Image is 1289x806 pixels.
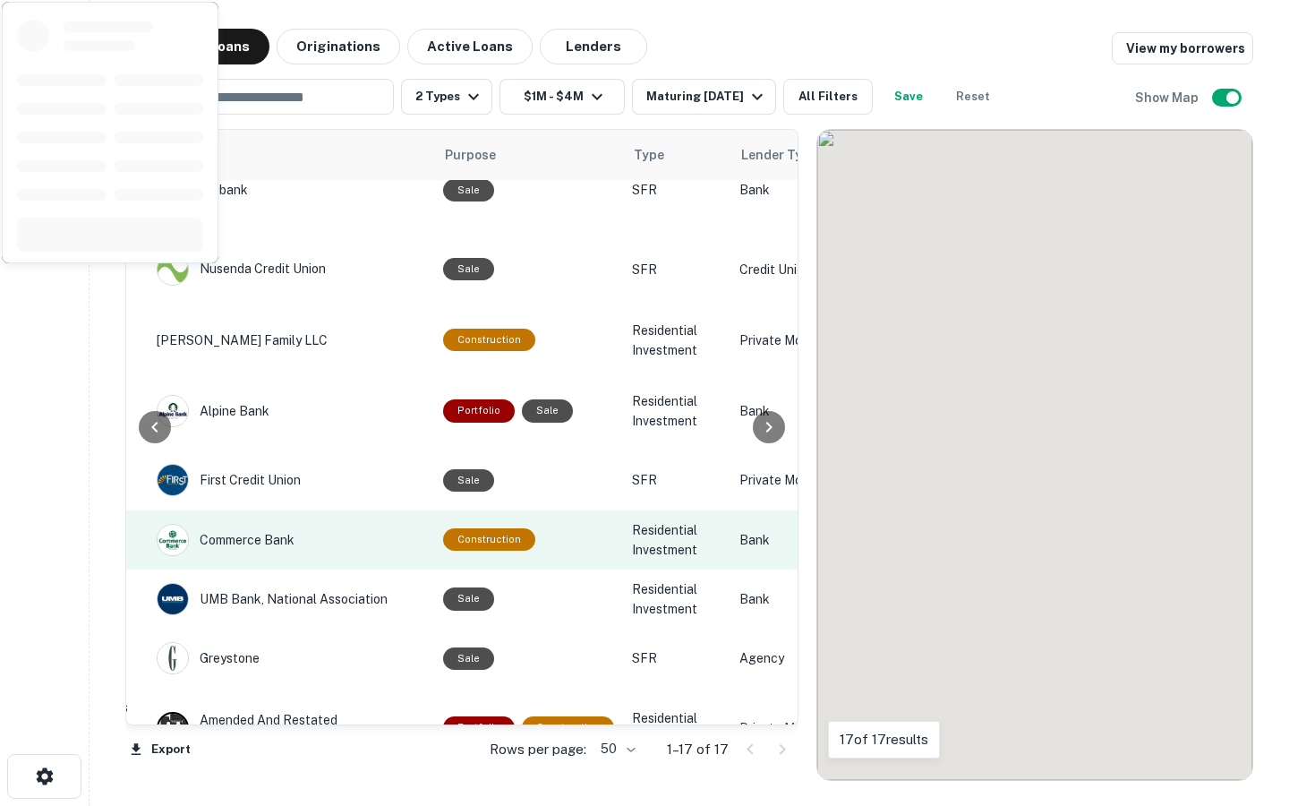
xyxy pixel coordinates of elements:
[632,79,776,115] button: Maturing [DATE]
[157,464,425,496] div: First Credit Union
[739,330,883,350] p: Private Money
[443,258,494,280] div: Sale
[522,399,573,422] div: Sale
[443,469,494,492] div: Sale
[157,174,425,206] div: Citibank
[739,718,883,738] p: Private Money
[499,79,625,115] button: $1M - $4M
[739,260,883,279] p: Credit Union
[148,130,434,180] th: Lender
[157,330,425,350] p: [PERSON_NAME] Family LLC
[277,29,400,64] button: Originations
[739,530,883,550] p: Bank
[632,520,721,560] p: Residential Investment
[157,642,425,674] div: Greystone
[443,179,494,201] div: Sale
[443,647,494,670] div: Sale
[443,716,515,739] div: This is a portfolio loan with 2 properties
[593,736,638,762] div: 50
[783,79,873,115] button: All Filters
[125,736,195,763] button: Export
[623,130,730,180] th: Type
[667,739,729,760] p: 1–17 of 17
[157,253,425,286] div: Nusenda Credit Union
[1112,32,1253,64] a: View my borrowers
[632,180,721,200] p: SFR
[434,130,623,180] th: Purpose
[490,739,586,760] p: Rows per page:
[443,329,535,351] div: This loan purpose was for construction
[540,29,647,64] button: Lenders
[880,79,937,115] button: Save your search to get updates of matches that match your search criteria.
[632,391,721,431] p: Residential Investment
[401,79,492,115] button: 2 Types
[634,144,664,166] span: Type
[741,144,817,166] span: Lender Type
[632,579,721,619] p: Residential Investment
[157,712,425,744] div: Amended And Restated [PERSON_NAME] F
[443,399,515,422] div: This is a portfolio loan with 3 properties
[646,86,768,107] div: Maturing [DATE]
[840,729,928,750] p: 17 of 17 results
[1135,88,1201,107] h6: Show Map
[407,29,533,64] button: Active Loans
[739,589,883,609] p: Bank
[739,180,883,200] p: Bank
[739,470,883,490] p: Private Money
[632,260,721,279] p: SFR
[944,79,1002,115] button: Reset
[739,401,883,421] p: Bank
[443,528,535,551] div: This loan purpose was for construction
[730,130,892,180] th: Lender Type
[632,470,721,490] p: SFR
[157,524,425,556] div: Commerce Bank
[817,130,1252,780] div: 0 0
[632,648,721,668] p: SFR
[1199,663,1289,749] iframe: Chat Widget
[739,648,883,668] p: Agency
[157,583,425,615] div: UMB Bank, National Association
[157,395,425,427] div: Alpine Bank
[632,321,721,360] p: Residential Investment
[443,587,494,610] div: Sale
[522,716,614,739] div: This loan purpose was for construction
[632,708,721,748] p: Residential Investment
[445,144,496,166] span: Purpose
